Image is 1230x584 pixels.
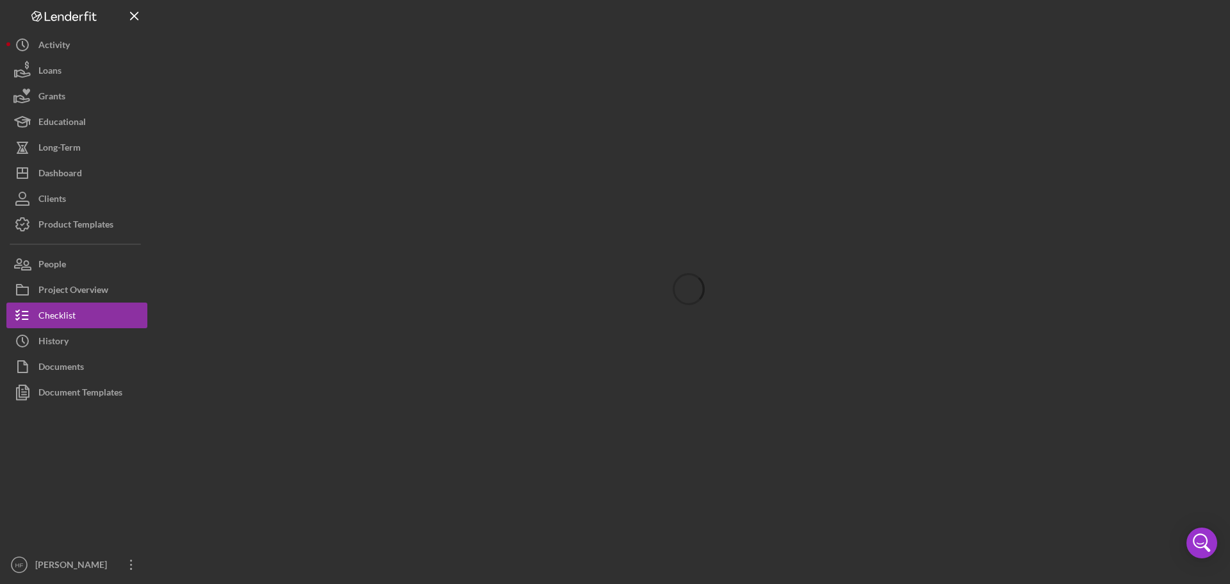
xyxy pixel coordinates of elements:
button: Product Templates [6,212,147,237]
button: Grants [6,83,147,109]
div: [PERSON_NAME] [32,552,115,581]
div: Dashboard [38,160,82,189]
div: Product Templates [38,212,113,240]
button: Loans [6,58,147,83]
button: Documents [6,354,147,380]
div: Open Intercom Messenger [1186,528,1217,558]
button: Educational [6,109,147,135]
button: Clients [6,186,147,212]
button: Long-Term [6,135,147,160]
button: Dashboard [6,160,147,186]
div: Checklist [38,303,76,331]
div: Loans [38,58,61,87]
div: Clients [38,186,66,215]
button: People [6,251,147,277]
div: Educational [38,109,86,138]
div: Document Templates [38,380,122,408]
div: People [38,251,66,280]
div: History [38,328,69,357]
button: History [6,328,147,354]
div: Long-Term [38,135,81,163]
div: Grants [38,83,65,112]
div: Documents [38,354,84,383]
button: HF[PERSON_NAME] [6,552,147,578]
button: Activity [6,32,147,58]
text: HF [15,562,24,569]
button: Checklist [6,303,147,328]
button: Document Templates [6,380,147,405]
div: Activity [38,32,70,61]
button: Project Overview [6,277,147,303]
div: Project Overview [38,277,108,306]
